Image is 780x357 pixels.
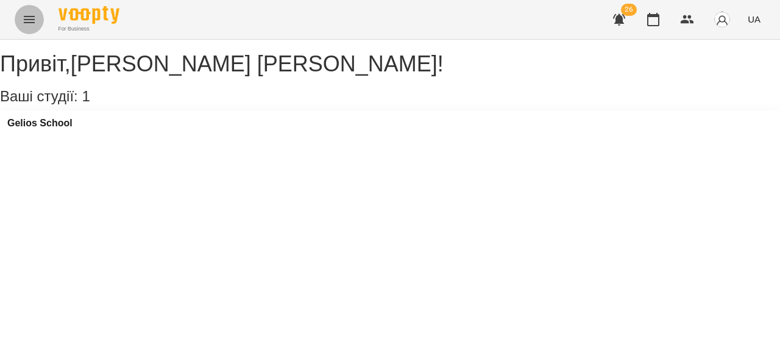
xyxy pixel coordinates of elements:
img: Voopty Logo [58,6,119,24]
button: UA [743,8,765,31]
span: For Business [58,25,119,33]
a: Gelios School [7,118,73,129]
button: Menu [15,5,44,34]
span: UA [748,13,760,26]
span: 1 [82,88,90,104]
span: 26 [621,4,637,16]
img: avatar_s.png [714,11,731,28]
